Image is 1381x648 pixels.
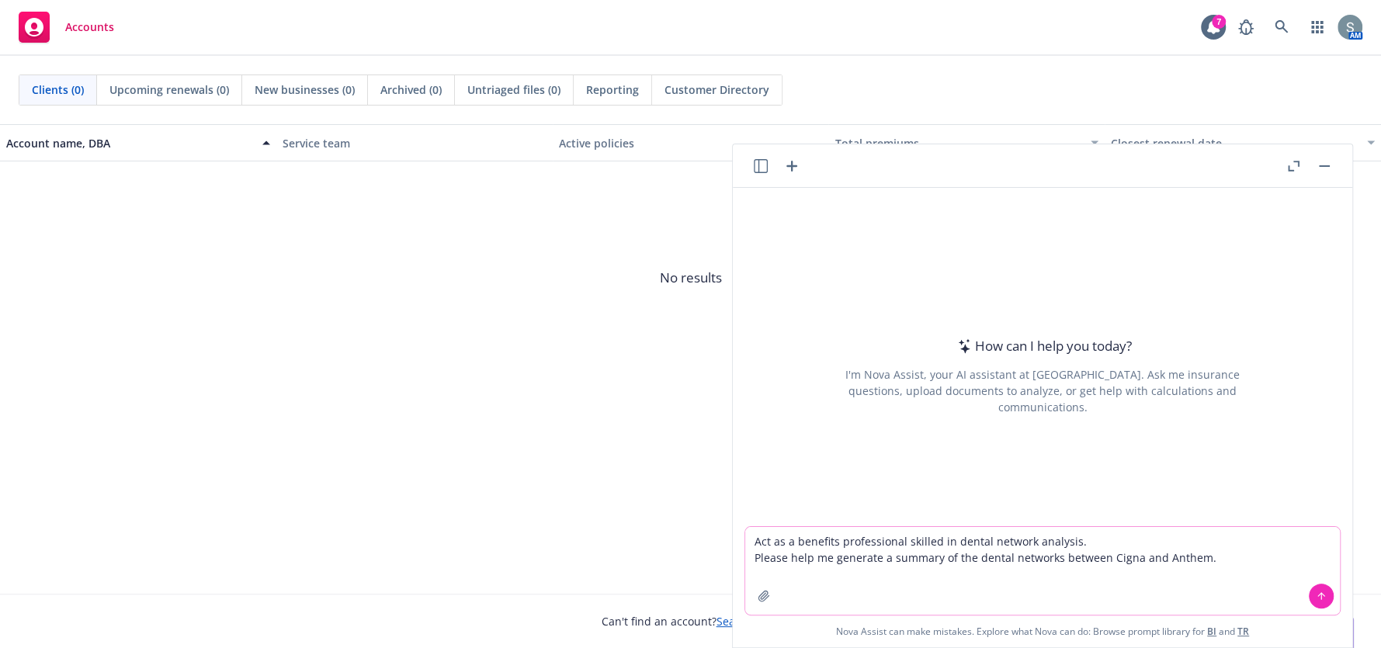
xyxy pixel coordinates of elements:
[717,614,780,629] a: Search for it
[1302,12,1333,43] a: Switch app
[109,81,229,98] span: Upcoming renewals (0)
[467,81,560,98] span: Untriaged files (0)
[824,366,1261,415] div: I'm Nova Assist, your AI assistant at [GEOGRAPHIC_DATA]. Ask me insurance questions, upload docum...
[664,81,769,98] span: Customer Directory
[32,81,84,98] span: Clients (0)
[602,613,780,629] span: Can't find an account?
[553,124,829,161] button: Active policies
[1266,12,1297,43] a: Search
[1207,625,1216,638] a: BI
[1105,124,1381,161] button: Closest renewal date
[828,124,1105,161] button: Total premiums
[1111,135,1358,151] div: Closest renewal date
[953,336,1132,356] div: How can I help you today?
[739,615,1346,647] span: Nova Assist can make mistakes. Explore what Nova can do: Browse prompt library for and
[255,81,355,98] span: New businesses (0)
[745,527,1340,615] textarea: Act as a benefits professional skilled in dental network analysis. Please help me generate a summ...
[586,81,639,98] span: Reporting
[276,124,553,161] button: Service team
[1230,12,1261,43] a: Report a Bug
[834,135,1081,151] div: Total premiums
[380,81,442,98] span: Archived (0)
[1212,15,1226,29] div: 7
[1237,625,1249,638] a: TR
[6,135,253,151] div: Account name, DBA
[283,135,547,151] div: Service team
[559,135,823,151] div: Active policies
[12,5,120,49] a: Accounts
[65,21,114,33] span: Accounts
[1338,15,1362,40] img: photo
